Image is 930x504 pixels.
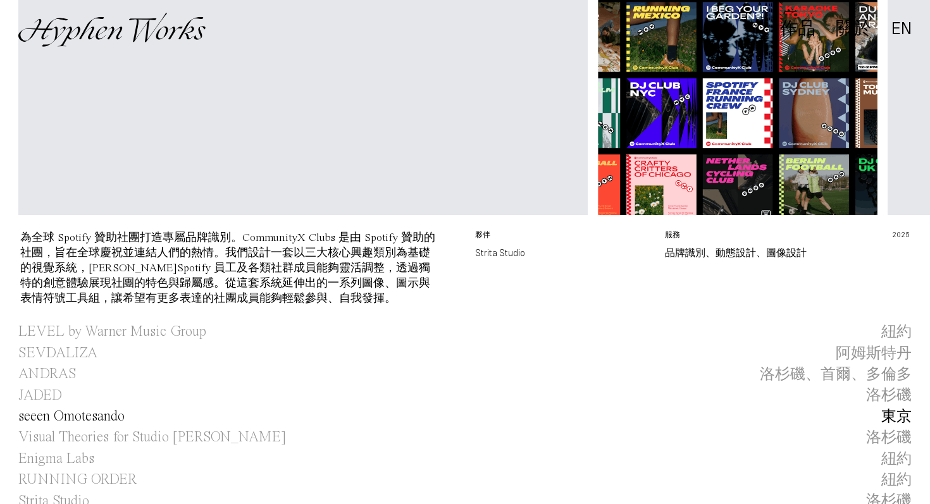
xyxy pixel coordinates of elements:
p: 服務 [665,230,834,245]
div: 作品 [780,20,815,38]
a: EN [891,22,912,35]
span: JADED [18,385,62,406]
div: 紐約 [881,322,912,342]
span: SEVDALIZA [18,343,97,364]
span: Enigma Labs [18,448,94,469]
img: Hyphen Works [18,13,205,47]
a: 關於 [836,23,871,37]
a: 作品 [780,23,815,37]
div: 阿姆斯特丹 [836,343,912,364]
span: seeen Omotesando [18,406,125,427]
p: Strita Studio [475,245,645,261]
p: 2025 [855,230,910,245]
div: 東京 [881,407,912,427]
div: 紐約 [881,470,912,490]
p: 夥伴 [475,230,645,245]
div: 紐約 [881,449,912,469]
span: Visual Theories for Studio [PERSON_NAME] [18,427,286,448]
span: LEVEL by Warner Music Group [18,321,206,342]
div: 洛杉磯 [866,385,912,405]
div: 關於 [836,20,871,38]
div: 為全球 Spotify 贊助社團打造專屬品牌識別。CommunityX Clubs 是由 Spotify 贊助的社團，旨在全球慶祝並連結人們的熱情。我們設計一套以三大核心興趣類別為基礎的視覺系統... [20,232,435,304]
span: ANDRAS [18,364,77,384]
p: 品牌識別、動態設計、圖像設計 [665,245,834,261]
span: RUNNING ORDER [18,469,137,490]
div: 洛杉磯 [866,427,912,448]
div: 洛杉磯、首爾、多倫多 [760,364,912,384]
